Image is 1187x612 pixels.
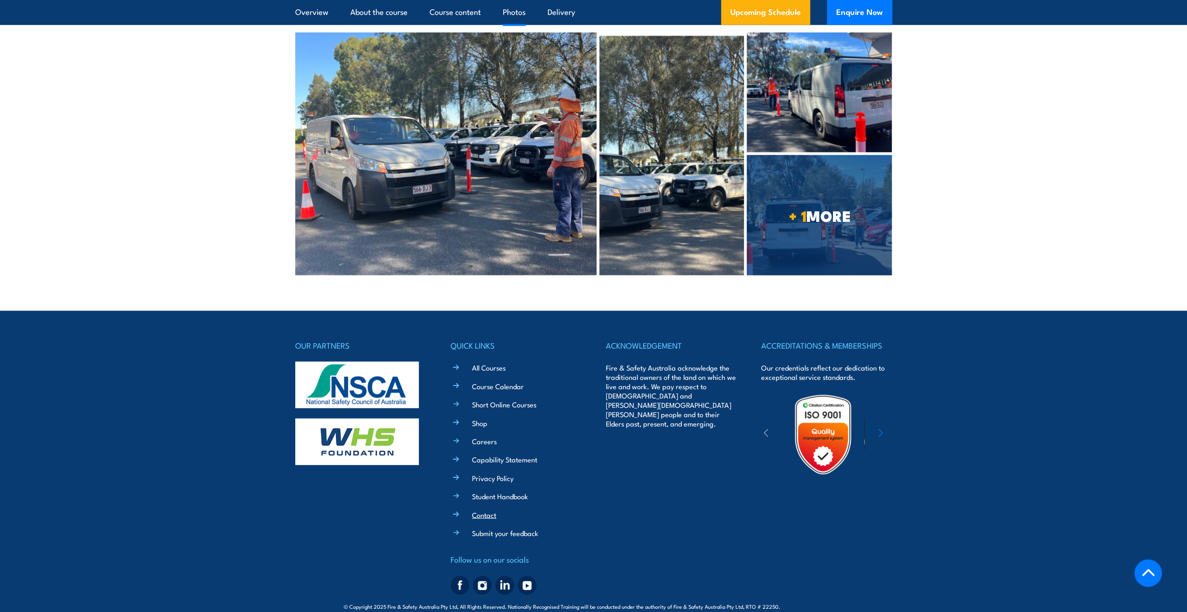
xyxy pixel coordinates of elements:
img: nsca-logo-footer [295,362,419,408]
h4: OUR PARTNERS [295,339,426,352]
span: © Copyright 2025 Fire & Safety Australia Pty Ltd, All Rights Reserved. Nationally Recognised Trai... [344,602,843,611]
a: Contact [472,510,496,520]
img: IMG_0455 [747,33,892,152]
img: Work as a Safety Observer Spotter Training (3) [599,33,744,275]
a: Submit your feedback [472,528,538,538]
h4: QUICK LINKS [451,339,581,352]
h4: Follow us on our socials [451,553,581,566]
p: Fire & Safety Australia acknowledge the traditional owners of the land on which we live and work.... [606,363,736,428]
h4: ACKNOWLEDGEMENT [606,339,736,352]
img: whs-logo-footer [295,419,419,465]
a: Short Online Courses [472,399,536,409]
a: Shop [472,418,487,428]
a: Careers [472,436,497,446]
span: Site: [791,603,843,610]
a: Privacy Policy [472,473,514,483]
span: MORE [747,209,892,222]
strong: + 1 [788,204,806,227]
a: KND Digital [811,601,843,611]
img: Untitled design (19) [782,394,864,475]
a: Course Calendar [472,381,524,391]
h4: ACCREDITATIONS & MEMBERSHIPS [761,339,892,352]
a: + 1MORE [747,155,892,275]
a: All Courses [472,363,506,372]
img: Work as a Safety Observer Spotter Training (2) [295,33,597,275]
a: Capability Statement [472,454,537,464]
p: Our credentials reflect our dedication to exceptional service standards. [761,363,892,382]
a: Student Handbook [472,491,528,501]
img: ewpa-logo [864,419,945,451]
